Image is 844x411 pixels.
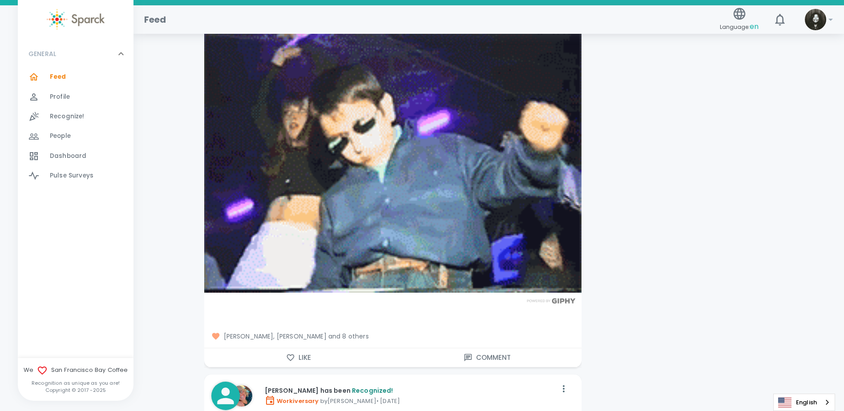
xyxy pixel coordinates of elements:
[773,394,835,411] aside: Language selected: English
[18,107,133,126] a: Recognize!
[18,379,133,387] p: Recognition as unique as you are!
[265,397,319,405] span: Workiversary
[393,348,582,367] button: Comment
[18,166,133,185] a: Pulse Surveys
[28,49,56,58] p: GENERAL
[18,67,133,87] a: Feed
[18,146,133,166] a: Dashboard
[18,387,133,394] p: Copyright © 2017 - 2025
[18,40,133,67] div: GENERAL
[231,385,252,407] img: Picture of Emily Eaton
[47,9,105,30] img: Sparck logo
[50,93,70,101] span: Profile
[774,394,835,411] a: English
[50,152,86,161] span: Dashboard
[50,171,93,180] span: Pulse Surveys
[204,348,393,367] button: Like
[18,365,133,376] span: We San Francisco Bay Coffee
[18,87,133,107] a: Profile
[50,132,71,141] span: People
[18,67,133,189] div: GENERAL
[750,21,759,32] span: en
[265,395,557,406] p: by [PERSON_NAME] • [DATE]
[265,386,557,395] p: [PERSON_NAME] has been
[18,9,133,30] a: Sparck logo
[211,332,574,341] span: [PERSON_NAME], [PERSON_NAME] and 8 others
[773,394,835,411] div: Language
[50,73,66,81] span: Feed
[18,126,133,146] a: People
[352,386,393,395] span: Recognized!
[805,9,826,30] img: Picture of Angel
[144,12,166,27] h1: Feed
[525,298,578,304] img: Powered by GIPHY
[50,112,85,121] span: Recognize!
[720,21,759,33] span: Language:
[716,4,762,36] button: Language:en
